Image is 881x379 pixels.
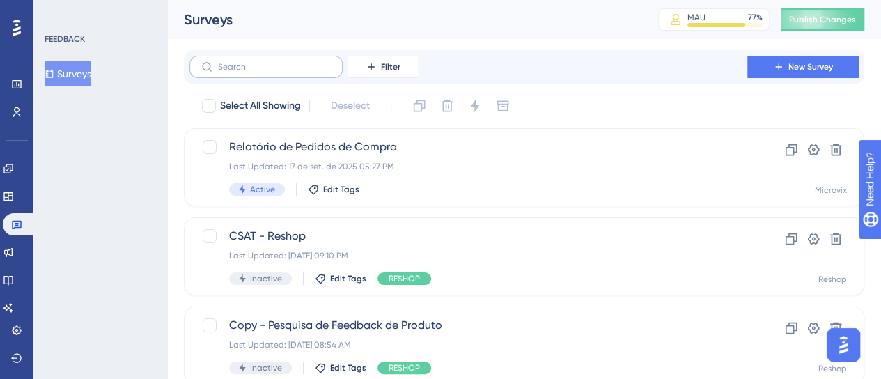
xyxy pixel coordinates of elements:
[218,62,331,72] input: Search
[229,317,708,334] span: Copy - Pesquisa de Feedback de Produto
[789,14,856,25] span: Publish Changes
[229,250,708,261] div: Last Updated: [DATE] 09:10 PM
[323,184,359,195] span: Edit Tags
[315,273,366,284] button: Edit Tags
[229,139,708,155] span: Relatório de Pedidos de Compra
[389,273,420,284] span: RESHOP
[389,362,420,373] span: RESHOP
[33,3,87,20] span: Need Help?
[748,12,763,23] div: 77 %
[250,362,282,373] span: Inactive
[348,56,418,78] button: Filter
[788,61,833,72] span: New Survey
[381,61,400,72] span: Filter
[330,362,366,373] span: Edit Tags
[45,61,91,86] button: Surveys
[184,10,623,29] div: Surveys
[229,339,708,350] div: Last Updated: [DATE] 08:54 AM
[229,161,708,172] div: Last Updated: 17 de set. de 2025 05:27 PM
[250,184,275,195] span: Active
[45,33,85,45] div: FEEDBACK
[818,363,847,374] div: Reshop
[220,98,301,114] span: Select All Showing
[331,98,370,114] span: Deselect
[315,362,366,373] button: Edit Tags
[818,274,847,285] div: Reshop
[250,273,282,284] span: Inactive
[822,324,864,366] iframe: UserGuiding AI Assistant Launcher
[747,56,859,78] button: New Survey
[781,8,864,31] button: Publish Changes
[308,184,359,195] button: Edit Tags
[815,185,847,196] div: Microvix
[229,228,708,245] span: CSAT - Reshop
[687,12,705,23] div: MAU
[330,273,366,284] span: Edit Tags
[318,93,382,118] button: Deselect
